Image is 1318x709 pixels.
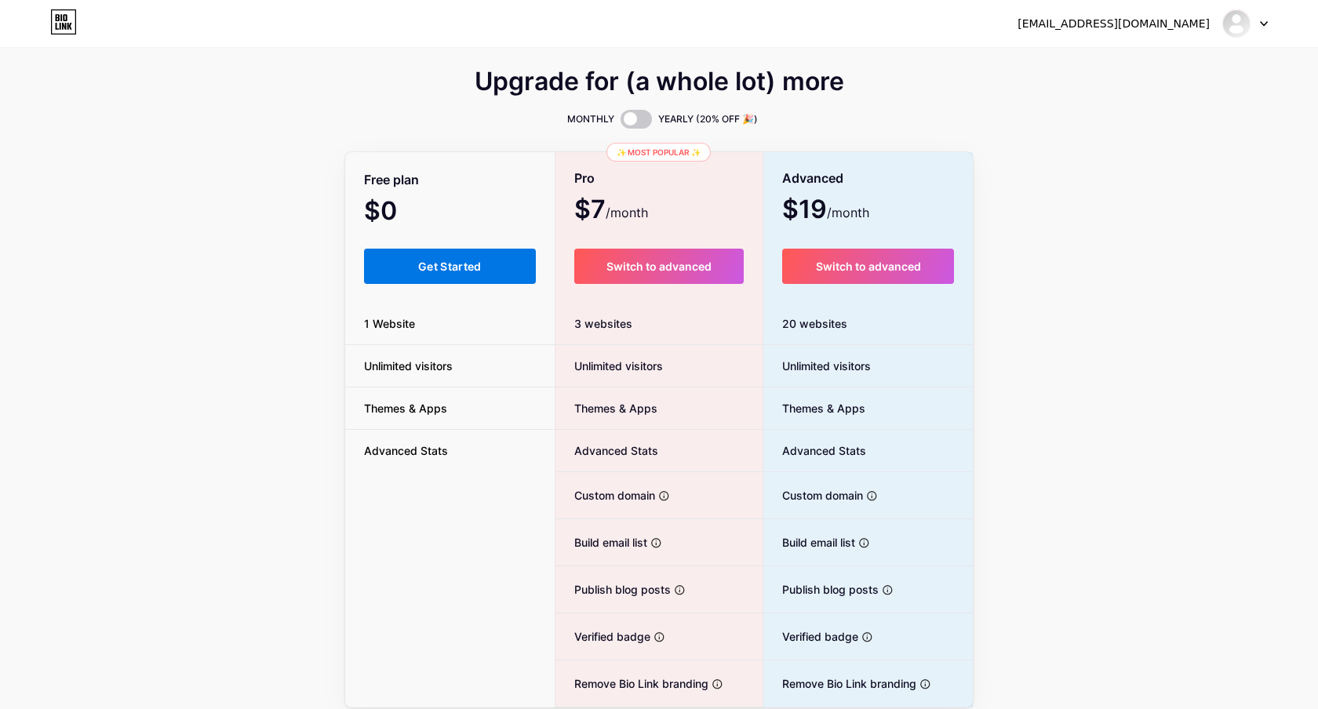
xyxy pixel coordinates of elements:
span: Themes & Apps [763,400,865,416]
span: Publish blog posts [763,581,879,598]
span: Free plan [364,166,419,194]
span: Verified badge [555,628,650,645]
span: Upgrade for (a whole lot) more [475,72,844,91]
span: Themes & Apps [345,400,466,416]
button: Get Started [364,249,536,284]
span: MONTHLY [567,111,614,127]
button: Switch to advanced [574,249,745,284]
span: Get Started [418,260,482,273]
span: YEARLY (20% OFF 🎉) [658,111,758,127]
span: Verified badge [763,628,858,645]
span: Themes & Apps [555,400,657,416]
span: Pro [574,165,595,192]
span: Advanced Stats [763,442,866,459]
div: [EMAIL_ADDRESS][DOMAIN_NAME] [1018,16,1210,32]
span: Switch to advanced [816,260,921,273]
span: /month [827,203,869,222]
span: $7 [574,200,648,222]
span: $19 [782,200,869,222]
span: Unlimited visitors [555,358,663,374]
span: 1 Website [345,315,434,332]
div: ✨ Most popular ✨ [606,143,711,162]
span: Advanced [782,165,843,192]
span: Custom domain [763,487,863,504]
span: Remove Bio Link branding [763,675,916,692]
span: Switch to advanced [606,260,712,273]
span: Advanced Stats [555,442,658,459]
div: 3 websites [555,303,763,345]
span: /month [606,203,648,222]
span: Remove Bio Link branding [555,675,708,692]
img: keremterapi [1222,9,1251,38]
div: 20 websites [763,303,973,345]
span: Unlimited visitors [763,358,871,374]
span: $0 [364,202,439,224]
span: Custom domain [555,487,655,504]
span: Unlimited visitors [345,358,471,374]
span: Build email list [555,534,647,551]
span: Build email list [763,534,855,551]
button: Switch to advanced [782,249,954,284]
span: Publish blog posts [555,581,671,598]
span: Advanced Stats [345,442,467,459]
